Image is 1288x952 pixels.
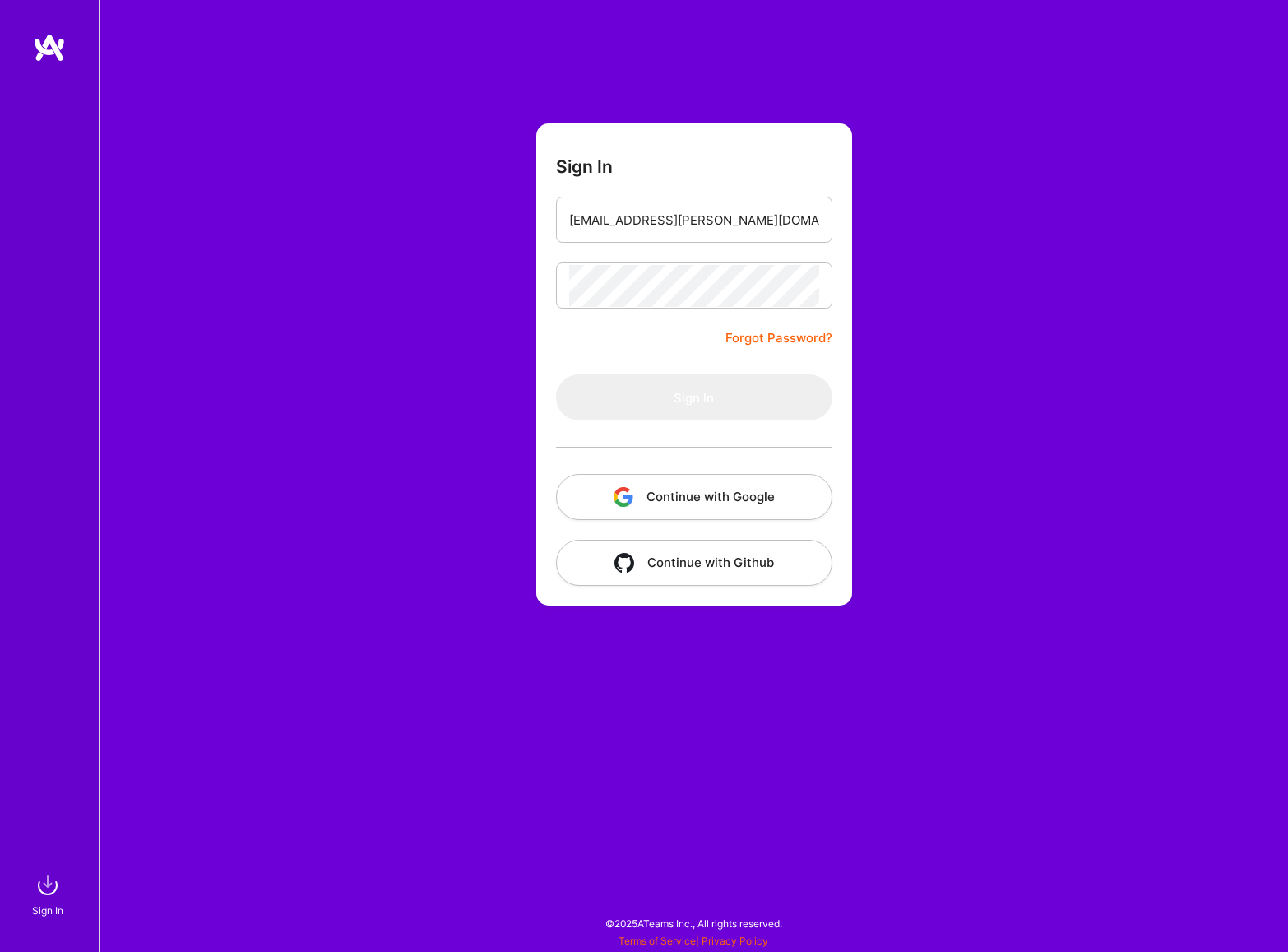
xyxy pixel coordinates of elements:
img: sign in [31,869,64,902]
h3: Sign In [556,156,613,177]
img: icon [614,487,633,507]
a: Forgot Password? [725,328,832,348]
button: Continue with Github [556,540,832,586]
div: © 2025 ATeams Inc., All rights reserved. [99,903,1288,944]
span: | [619,935,768,947]
button: Sign In [556,374,832,420]
a: Terms of Service [619,935,696,947]
a: Privacy Policy [702,935,768,947]
div: Sign In [32,902,63,919]
img: icon [614,553,634,573]
img: logo [33,33,66,63]
a: sign inSign In [35,869,64,919]
input: Email... [569,199,819,241]
button: Continue with Google [556,474,832,520]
